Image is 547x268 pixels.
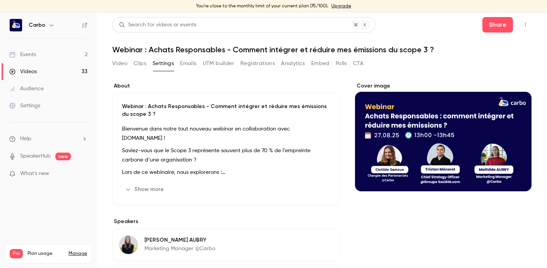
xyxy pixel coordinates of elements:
button: CTA [353,57,364,70]
p: Lors de ce webinaire, nous explorerons : [122,168,330,177]
p: Bienvenue dans notre tout nouveau webinar en collaboration avec [DOMAIN_NAME] ! [122,124,330,143]
button: Embed [311,57,329,70]
p: Marketing Manager @Carbo [144,245,215,253]
p: [PERSON_NAME] AUBRY [144,236,215,244]
div: Mathilde AUBRY[PERSON_NAME] AUBRYMarketing Manager @Carbo [112,228,340,261]
h6: Carbo [29,21,45,29]
div: Audience [9,85,44,93]
button: Clips [134,57,146,70]
button: Top Bar Actions [519,19,532,31]
section: Cover image [355,82,532,191]
button: Show more [122,183,168,196]
p: Saviez-vous que le Scope 3 représente souvent plus de 70 % de l’empreinte carbone d’une organisat... [122,146,330,165]
span: Plan usage [27,251,64,257]
div: Search for videos or events [119,21,196,29]
span: Help [20,135,31,143]
button: UTM builder [203,57,234,70]
span: What's new [20,170,49,178]
li: help-dropdown-opener [9,135,87,143]
label: About [112,82,340,90]
img: Carbo [10,19,22,31]
h1: Webinar : Achats Responsables - Comment intégrer et réduire mes émissions du scope 3 ? [112,45,532,54]
button: Registrations [240,57,275,70]
button: Analytics [281,57,305,70]
div: Settings [9,102,40,110]
button: Video [112,57,127,70]
button: Emails [180,57,196,70]
iframe: Noticeable Trigger [78,170,87,177]
label: Cover image [355,82,532,90]
button: Polls [336,57,347,70]
a: Manage [69,251,87,257]
div: Events [9,51,36,58]
button: Settings [153,57,174,70]
label: Speakers [112,218,340,225]
img: Mathilde AUBRY [119,235,138,254]
span: Pro [10,249,23,258]
p: Webinar : Achats Responsables - Comment intégrer et réduire mes émissions du scope 3 ? [122,103,330,118]
div: Videos [9,68,37,76]
a: Upgrade [331,3,351,9]
a: SpeakerHub [20,152,51,160]
button: Share [482,17,513,33]
span: new [55,153,71,160]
